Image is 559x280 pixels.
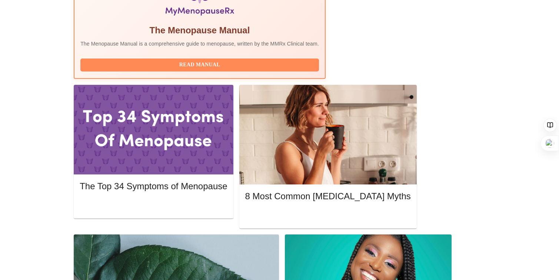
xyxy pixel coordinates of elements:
[80,61,321,67] a: Read Manual
[80,59,319,71] button: Read Manual
[80,24,319,36] h5: The Menopause Manual
[245,190,411,202] h5: 8 Most Common [MEDICAL_DATA] Myths
[245,209,411,222] button: Read More
[245,212,413,218] a: Read More
[80,40,319,47] p: The Menopause Manual is a comprehensive guide to menopause, written by the MMRx Clinical team.
[80,199,227,212] button: Read More
[253,211,403,220] span: Read More
[80,180,227,192] h5: The Top 34 Symptoms of Menopause
[80,201,229,208] a: Read More
[88,60,312,70] span: Read Manual
[87,201,220,210] span: Read More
